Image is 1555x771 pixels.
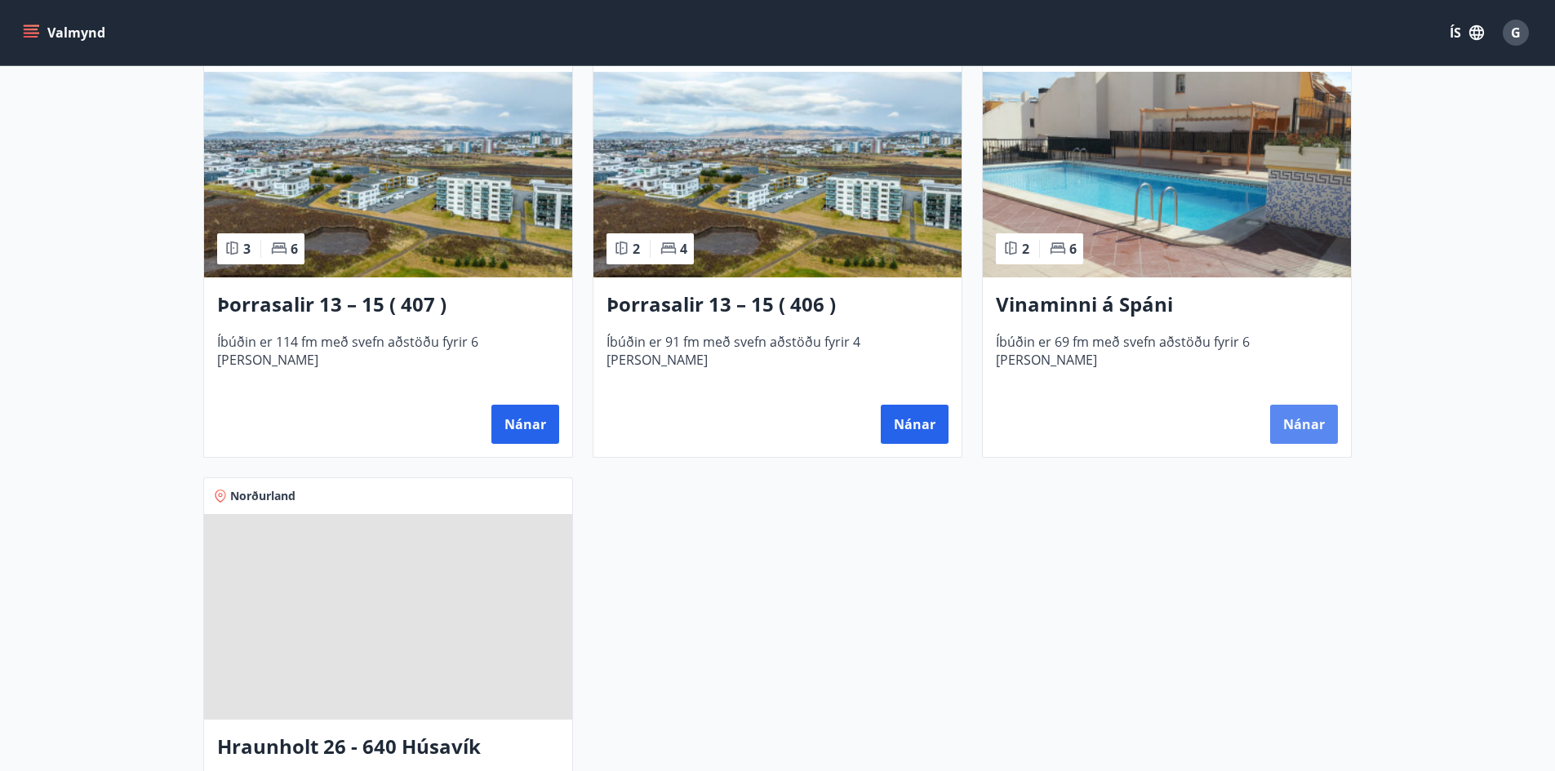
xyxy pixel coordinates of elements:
h3: Hraunholt 26 - 640 Húsavík [217,733,559,762]
button: Nánar [491,405,559,444]
button: G [1496,13,1535,52]
span: 6 [291,240,298,258]
button: menu [20,18,112,47]
img: Paella dish [593,72,962,277]
span: 3 [243,240,251,258]
span: Íbúðin er 114 fm með svefn aðstöðu fyrir 6 [PERSON_NAME] [217,333,559,387]
h3: Þorrasalir 13 – 15 ( 407 ) [217,290,559,320]
span: 6 [1069,240,1077,258]
span: 2 [633,240,640,258]
span: G [1511,24,1521,42]
span: 2 [1022,240,1029,258]
span: Norðurland [230,488,295,504]
img: Paella dish [204,72,572,277]
img: Paella dish [983,72,1351,277]
h3: Þorrasalir 13 – 15 ( 406 ) [606,290,949,320]
button: ÍS [1441,18,1493,47]
button: Nánar [881,405,949,444]
span: Íbúðin er 91 fm með svefn aðstöðu fyrir 4 [PERSON_NAME] [606,333,949,387]
button: Nánar [1270,405,1338,444]
span: 4 [680,240,687,258]
span: Íbúðin er 69 fm með svefn aðstöðu fyrir 6 [PERSON_NAME] [996,333,1338,387]
h3: Vinaminni á Spáni [996,290,1338,320]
